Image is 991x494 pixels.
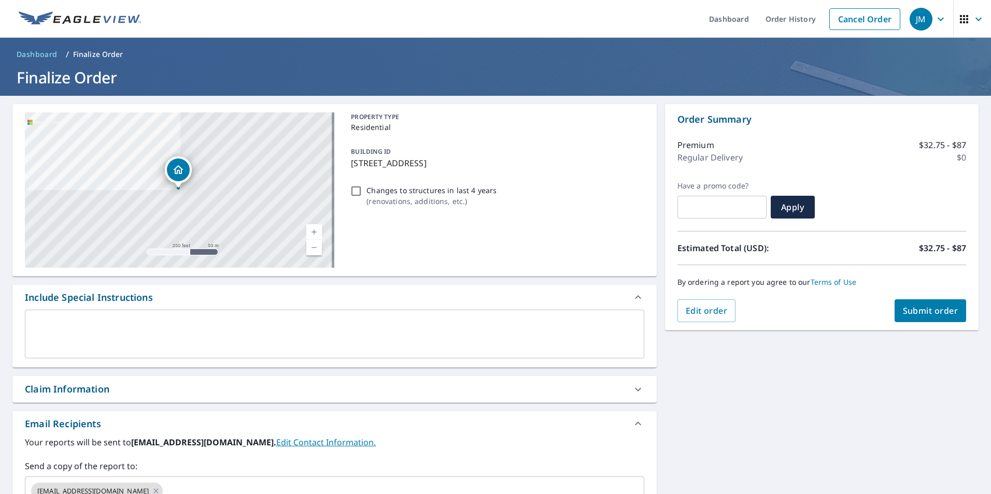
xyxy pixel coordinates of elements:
[351,122,640,133] p: Residential
[903,305,958,316] span: Submit order
[12,376,657,402] div: Claim Information
[351,147,391,156] p: BUILDING ID
[306,224,322,240] a: Current Level 17, Zoom In
[25,436,644,448] label: Your reports will be sent to
[12,411,657,436] div: Email Recipients
[677,139,714,151] p: Premium
[366,196,497,207] p: ( renovations, additions, etc. )
[895,299,967,322] button: Submit order
[677,181,767,191] label: Have a promo code?
[910,8,932,31] div: JM
[957,151,966,164] p: $0
[25,290,153,304] div: Include Special Instructions
[17,49,58,60] span: Dashboard
[771,196,815,219] button: Apply
[811,277,857,287] a: Terms of Use
[19,11,141,27] img: EV Logo
[12,285,657,310] div: Include Special Instructions
[919,242,966,254] p: $32.75 - $87
[12,67,979,88] h1: Finalize Order
[677,299,736,322] button: Edit order
[677,242,822,254] p: Estimated Total (USD):
[677,151,743,164] p: Regular Delivery
[829,8,900,30] a: Cancel Order
[779,201,806,213] span: Apply
[165,156,192,188] div: Dropped pin, building 1, Residential property, 5156 Salem Hills Ln Cincinnati, OH 45230
[351,157,640,169] p: [STREET_ADDRESS]
[66,48,69,61] li: /
[73,49,123,60] p: Finalize Order
[686,305,728,316] span: Edit order
[12,46,62,63] a: Dashboard
[12,46,979,63] nav: breadcrumb
[351,112,640,122] p: PROPERTY TYPE
[25,460,644,472] label: Send a copy of the report to:
[25,382,109,396] div: Claim Information
[306,240,322,255] a: Current Level 17, Zoom Out
[25,417,101,431] div: Email Recipients
[131,437,276,448] b: [EMAIL_ADDRESS][DOMAIN_NAME].
[366,185,497,196] p: Changes to structures in last 4 years
[919,139,966,151] p: $32.75 - $87
[677,112,966,126] p: Order Summary
[276,437,376,448] a: EditContactInfo
[677,278,966,287] p: By ordering a report you agree to our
